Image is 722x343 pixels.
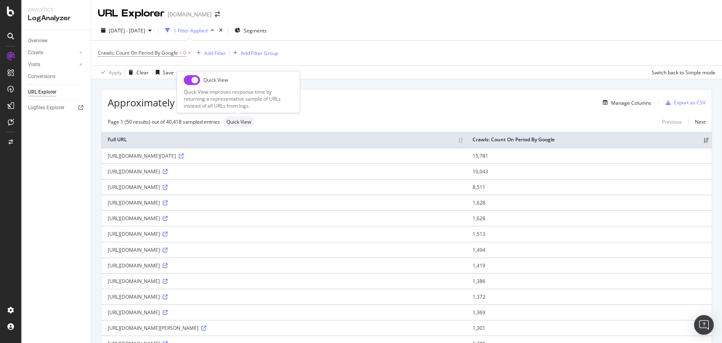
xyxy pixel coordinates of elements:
span: [DATE] - [DATE] [109,27,145,34]
div: [URL][DOMAIN_NAME] [108,246,460,253]
div: 1 Filter Applied [173,27,208,34]
div: [URL][DOMAIN_NAME] [108,199,460,206]
button: Apply [98,66,122,79]
div: Page 1 (50 results) out of 40,418 sampled entries [108,118,220,125]
button: Add Filter Group [230,48,278,58]
div: Open Intercom Messenger [694,315,714,335]
a: Crawls [28,48,77,57]
div: Analytics [28,7,84,14]
div: [URL][DOMAIN_NAME] [108,230,460,237]
a: Next [688,116,706,128]
div: neutral label [223,116,254,128]
div: Apply [109,69,122,76]
button: Switch back to Simple mode [648,66,715,79]
div: Overview [28,37,48,45]
a: Conversions [28,72,85,81]
button: Clear [125,66,149,79]
div: [URL][DOMAIN_NAME] [108,184,460,191]
a: URL Explorer [28,88,85,97]
div: [URL][DOMAIN_NAME] [108,278,460,285]
span: Segments [244,27,267,34]
div: [URL][DOMAIN_NAME] [108,215,460,222]
div: Add Filter Group [241,50,278,57]
div: Add Filter [204,50,226,57]
td: 8,511 [466,179,712,195]
td: 1,513 [466,226,712,242]
span: > [179,49,182,56]
button: Manage Columns [600,98,651,108]
td: 1,419 [466,258,712,273]
div: arrow-right-arrow-left [215,12,220,17]
div: [URL][DOMAIN_NAME] [108,262,460,269]
td: 1,301 [466,320,712,336]
td: 1,386 [466,273,712,289]
div: URL Explorer [98,7,164,21]
div: Save [163,69,174,76]
div: Manage Columns [611,99,651,106]
div: LogAnalyzer [28,14,84,23]
div: Conversions [28,72,55,81]
td: 1,369 [466,304,712,320]
td: 1,494 [466,242,712,258]
button: Add Filter [193,48,226,58]
th: Crawls: Count On Period By Google: activate to sort column ascending [466,132,712,148]
a: Visits [28,60,77,69]
div: Logfiles Explorer [28,104,65,112]
span: Quick View [226,120,251,124]
div: Crawls [28,48,43,57]
div: [URL][DOMAIN_NAME][DATE] [108,152,460,159]
div: Clear [136,69,149,76]
button: Export as CSV [662,96,706,109]
span: Crawls: Count On Period By Google [98,49,178,56]
td: 15,781 [466,148,712,163]
span: 0 [183,47,186,59]
button: [DATE] - [DATE] [98,24,155,37]
div: URL Explorer [28,88,56,97]
div: [URL][DOMAIN_NAME][PERSON_NAME] [108,325,460,331]
div: [URL][DOMAIN_NAME] [108,168,460,175]
span: Approximately 4.0M URLs found [108,96,256,110]
th: Full URL: activate to sort column ascending [101,132,466,148]
button: 1 Filter Applied [162,24,217,37]
div: Quick View [203,76,228,83]
div: [URL][DOMAIN_NAME] [108,309,460,316]
td: 1,628 [466,195,712,210]
a: Overview [28,37,85,45]
a: Logfiles Explorer [28,104,85,112]
div: Quick View improves response time by returning a representative sample of URLs instead of all URL... [184,88,293,109]
td: 1,628 [466,210,712,226]
div: Export as CSV [674,99,706,106]
div: Switch back to Simple mode [652,69,715,76]
td: 10,043 [466,163,712,179]
div: [URL][DOMAIN_NAME] [108,293,460,300]
div: [DOMAIN_NAME] [168,10,212,18]
div: times [217,26,224,35]
td: 1,372 [466,289,712,304]
div: Visits [28,60,40,69]
button: Segments [231,24,270,37]
button: Save [152,66,174,79]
